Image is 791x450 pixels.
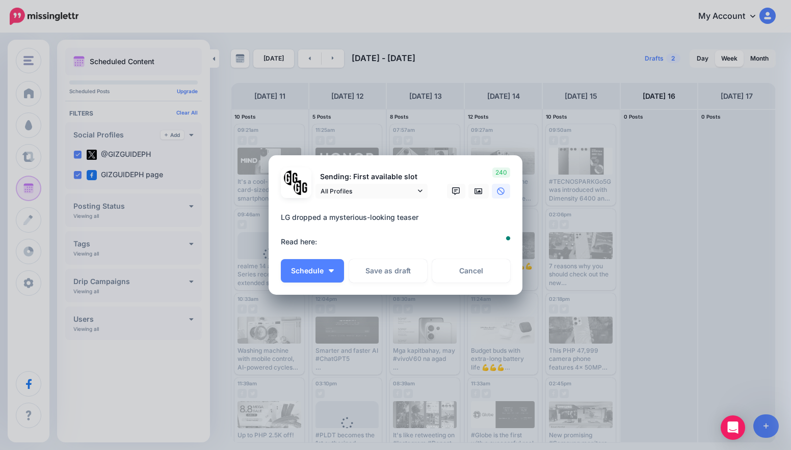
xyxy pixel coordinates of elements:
[721,415,745,440] div: Open Intercom Messenger
[432,259,510,283] a: Cancel
[315,171,428,183] p: Sending: First available slot
[492,167,510,178] span: 240
[294,180,308,195] img: JT5sWCfR-79925.png
[281,211,515,248] div: LG dropped a mysterious-looking teaser Read here:
[349,259,427,283] button: Save as draft
[315,184,428,199] a: All Profiles
[329,269,334,272] img: arrow-down-white.png
[281,211,515,248] textarea: To enrich screen reader interactions, please activate Accessibility in Grammarly extension settings
[321,186,415,196] span: All Profiles
[281,259,344,283] button: Schedule
[284,171,299,185] img: 353459792_649996473822713_4483302954317148903_n-bsa138318.png
[291,267,324,274] span: Schedule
